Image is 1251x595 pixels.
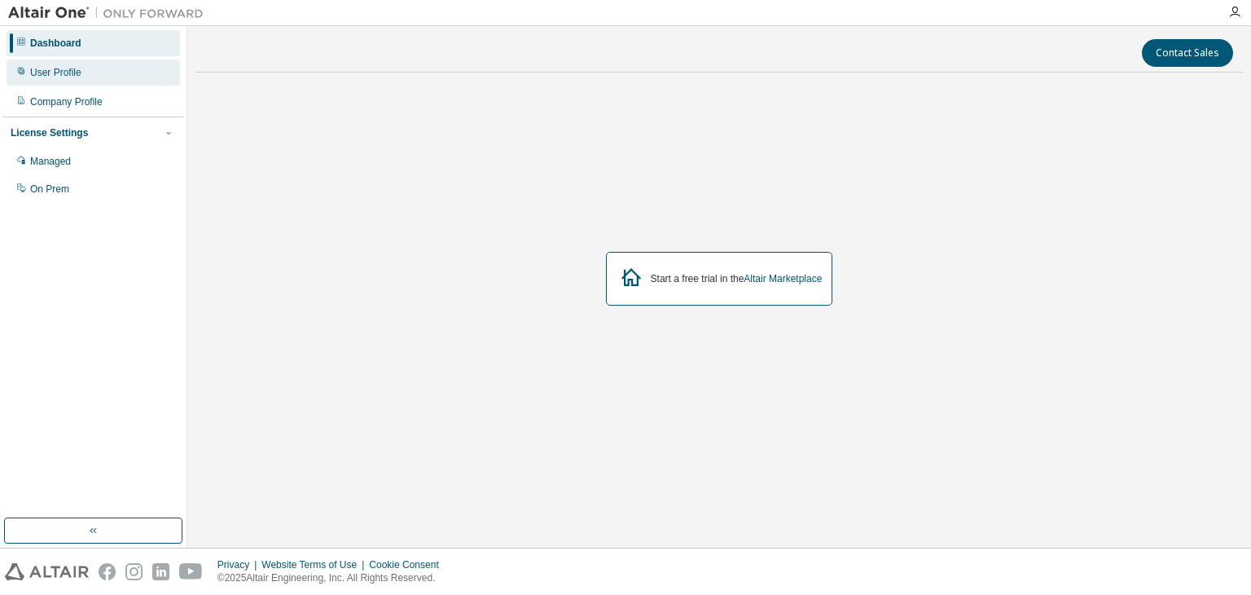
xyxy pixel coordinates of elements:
p: © 2025 Altair Engineering, Inc. All Rights Reserved. [217,571,449,585]
div: User Profile [30,66,81,79]
img: instagram.svg [125,563,143,580]
div: Privacy [217,558,261,571]
div: Website Terms of Use [261,558,369,571]
div: License Settings [11,126,88,139]
img: youtube.svg [179,563,203,580]
a: Altair Marketplace [744,273,822,284]
img: Altair One [8,5,212,21]
img: linkedin.svg [152,563,169,580]
div: On Prem [30,183,69,196]
div: Dashboard [30,37,81,50]
div: Company Profile [30,95,103,108]
img: altair_logo.svg [5,563,89,580]
div: Cookie Consent [369,558,448,571]
div: Start a free trial in the [651,272,823,285]
img: facebook.svg [99,563,116,580]
button: Contact Sales [1142,39,1233,67]
div: Managed [30,155,71,168]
